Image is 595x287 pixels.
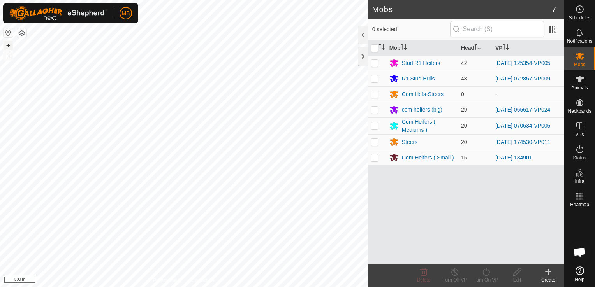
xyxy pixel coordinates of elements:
[153,277,182,284] a: Privacy Policy
[4,41,13,50] button: +
[402,154,454,162] div: Com Heifers ( Small )
[402,106,442,114] div: com heifers (big)
[372,5,552,14] h2: Mobs
[503,45,509,51] p-sorticon: Activate to sort
[4,28,13,37] button: Reset Map
[402,118,455,134] div: Com Heifers ( Mediums )
[461,91,464,97] span: 0
[9,6,107,20] img: Gallagher Logo
[474,45,481,51] p-sorticon: Activate to sort
[461,107,467,113] span: 29
[575,132,584,137] span: VPs
[417,277,431,283] span: Delete
[450,21,544,37] input: Search (S)
[461,60,467,66] span: 42
[567,39,592,44] span: Notifications
[495,107,550,113] a: [DATE] 065617-VP024
[492,86,564,102] td: -
[4,51,13,60] button: –
[495,139,550,145] a: [DATE] 174530-VP011
[552,3,556,15] span: 7
[402,90,444,98] div: Com Hefs-Steers
[458,40,492,56] th: Head
[495,60,550,66] a: [DATE] 125354-VP005
[378,45,385,51] p-sorticon: Activate to sort
[568,109,591,114] span: Neckbands
[574,62,585,67] span: Mobs
[569,16,590,20] span: Schedules
[564,263,595,285] a: Help
[495,122,550,129] a: [DATE] 070634-VP006
[439,276,470,283] div: Turn Off VP
[492,40,564,56] th: VP
[495,154,532,161] a: [DATE] 134901
[461,75,467,82] span: 48
[122,9,130,17] span: MB
[570,202,589,207] span: Heatmap
[372,25,450,33] span: 0 selected
[495,75,550,82] a: [DATE] 072857-VP009
[573,156,586,160] span: Status
[533,276,564,283] div: Create
[402,75,435,83] div: R1 Stud Bulls
[17,28,26,38] button: Map Layers
[386,40,458,56] th: Mob
[470,276,502,283] div: Turn On VP
[575,179,584,184] span: Infra
[571,86,588,90] span: Animals
[568,240,591,264] div: Open chat
[401,45,407,51] p-sorticon: Activate to sort
[402,59,440,67] div: Stud R1 Heifers
[461,122,467,129] span: 20
[192,277,215,284] a: Contact Us
[402,138,417,146] div: Steers
[575,277,584,282] span: Help
[502,276,533,283] div: Edit
[461,154,467,161] span: 15
[461,139,467,145] span: 20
